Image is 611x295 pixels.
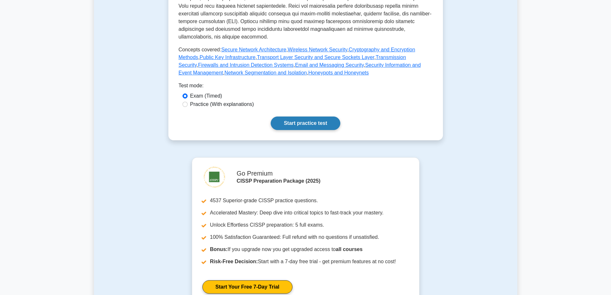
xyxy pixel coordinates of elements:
a: Network Segmentation and Isolation [225,70,307,75]
label: Practice (With explanations) [190,100,254,108]
label: Exam (Timed) [190,92,222,100]
a: Firewalls and Intrusion Detection Systems [198,62,294,68]
a: Public Key Infrastructure [199,55,255,60]
div: Test mode: [179,82,433,92]
a: Honeypots and Honeynets [308,70,369,75]
a: Start Your Free 7-Day Trial [202,280,293,294]
p: Concepts covered: , , , , , , , , , , [179,46,433,77]
a: Wireless Network Security [288,47,347,52]
a: Secure Network Architecture [221,47,286,52]
a: Start practice test [271,117,340,130]
a: Email and Messaging Security [295,62,364,68]
a: Transport Layer Security and Secure Sockets Layer [257,55,374,60]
